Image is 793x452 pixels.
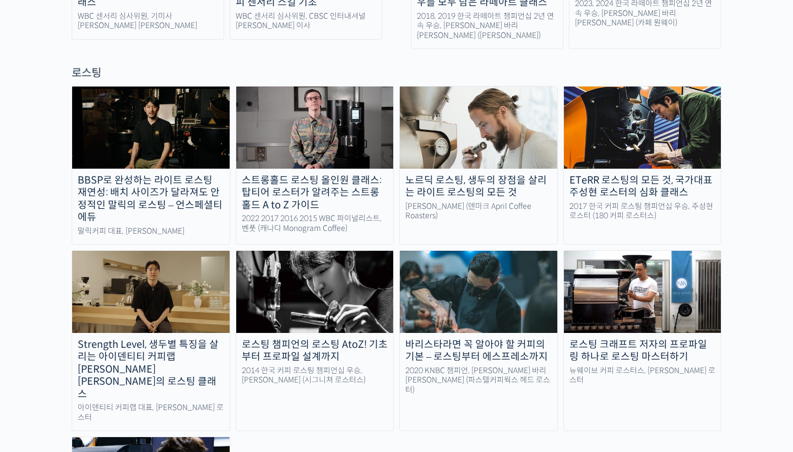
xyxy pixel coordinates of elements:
a: 로스팅 챔피언의 로스팅 AtoZ! 기초부터 프로파일 설계까지 2014 한국 커피 로스팅 챔피언십 우승, [PERSON_NAME] (시그니쳐 로스터스) [236,250,394,431]
div: 2018, 2019 한국 라떼아트 챔피언십 2년 연속 우승, [PERSON_NAME] 바리[PERSON_NAME] ([PERSON_NAME]) [411,12,563,41]
a: 바리스타라면 꼭 알아야 할 커피의 기본 – 로스팅부터 에스프레소까지 2020 KNBC 챔피언, [PERSON_NAME] 바리[PERSON_NAME] (파스텔커피웍스 헤드 로스터) [399,250,558,431]
a: 대화 [73,349,142,377]
span: 설정 [170,366,183,375]
a: Strength Level, 생두별 특징을 살리는 아이덴티티 커피랩 [PERSON_NAME] [PERSON_NAME]의 로스팅 클래스 아이덴티티 커피랩 대표, [PERSON_... [72,250,230,431]
div: 스트롱홀드 로스팅 올인원 클래스: 탑티어 로스터가 알려주는 스트롱홀드 A to Z 가이드 [236,174,394,212]
img: moonkyujang_thumbnail.jpg [236,251,394,332]
a: 노르딕 로스팅, 생두의 장점을 살리는 라이트 로스팅의 모든 것 [PERSON_NAME] (덴마크 April Coffee Roasters) [399,86,558,245]
a: 스트롱홀드 로스팅 올인원 클래스: 탑티어 로스터가 알려주는 스트롱홀드 A to Z 가이드 2022 2017 2016 2015 WBC 파이널리스트, 벤풋 (캐나다 Monogra... [236,86,394,245]
div: 바리스타라면 꼭 알아야 할 커피의 기본 – 로스팅부터 에스프레소까지 [400,338,557,363]
div: 2020 KNBC 챔피언, [PERSON_NAME] 바리[PERSON_NAME] (파스텔커피웍스 헤드 로스터) [400,366,557,395]
span: 홈 [35,366,41,375]
div: ETeRR 로스팅의 모든 것, 국가대표 주성현 로스터의 심화 클래스 [564,174,721,199]
div: 2014 한국 커피 로스팅 챔피언십 우승, [PERSON_NAME] (시그니쳐 로스터스) [236,366,394,385]
a: BBSP로 완성하는 라이트 로스팅 재연성: 배치 사이즈가 달라져도 안정적인 말릭의 로스팅 – 언스페셜티 에듀 말릭커피 대표, [PERSON_NAME] [72,86,230,245]
div: 아이덴티티 커피랩 대표, [PERSON_NAME] 로스터 [72,403,230,422]
a: ETeRR 로스팅의 모든 것, 국가대표 주성현 로스터의 심화 클래스 2017 한국 커피 로스팅 챔피언십 우승, 주성현 로스터 (180 커피 로스터스) [563,86,722,245]
div: 말릭커피 대표, [PERSON_NAME] [72,227,230,236]
div: 노르딕 로스팅, 생두의 장점을 살리는 라이트 로스팅의 모든 것 [400,174,557,199]
img: eterr-roasting_course-thumbnail.jpg [564,87,721,168]
div: 2017 한국 커피 로스팅 챔피언십 우승, 주성현 로스터 (180 커피 로스터스) [564,202,721,221]
img: coffee-roasting-thumbnail-500x260-1.jpg [564,251,721,332]
div: 2022 2017 2016 2015 WBC 파이널리스트, 벤풋 (캐나다 Monogram Coffee) [236,214,394,233]
img: nordic-roasting-course-thumbnail.jpeg [400,87,557,168]
span: 대화 [101,367,114,375]
div: BBSP로 완성하는 라이트 로스팅 재연성: 배치 사이즈가 달라져도 안정적인 말릭의 로스팅 – 언스페셜티 에듀 [72,174,230,224]
img: malic-roasting-class_course-thumbnail.jpg [72,87,230,168]
div: [PERSON_NAME] (덴마크 April Coffee Roasters) [400,202,557,221]
img: hyunyoungbang-thumbnail.jpeg [400,251,557,332]
div: 뉴웨이브 커피 로스터스, [PERSON_NAME] 로스터 [564,366,721,385]
a: 홈 [3,349,73,377]
div: 로스팅 챔피언의 로스팅 AtoZ! 기초부터 프로파일 설계까지 [236,338,394,363]
img: stronghold-roasting_course-thumbnail.jpg [236,87,394,168]
div: Strength Level, 생두별 특징을 살리는 아이덴티티 커피랩 [PERSON_NAME] [PERSON_NAME]의 로스팅 클래스 [72,338,230,401]
div: WBC 센서리 심사위원, CBSC 인터내셔널 [PERSON_NAME] 이사 [230,12,382,31]
a: 로스팅 크래프트 저자의 프로파일링 하나로 로스팅 마스터하기 뉴웨이브 커피 로스터스, [PERSON_NAME] 로스터 [563,250,722,431]
a: 설정 [142,349,211,377]
div: WBC 센서리 심사위원, 기미사 [PERSON_NAME] [PERSON_NAME] [72,12,224,31]
div: 로스팅 크래프트 저자의 프로파일링 하나로 로스팅 마스터하기 [564,338,721,363]
img: identity-roasting_course-thumbnail.jpg [72,251,230,332]
div: 로스팅 [72,66,721,80]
